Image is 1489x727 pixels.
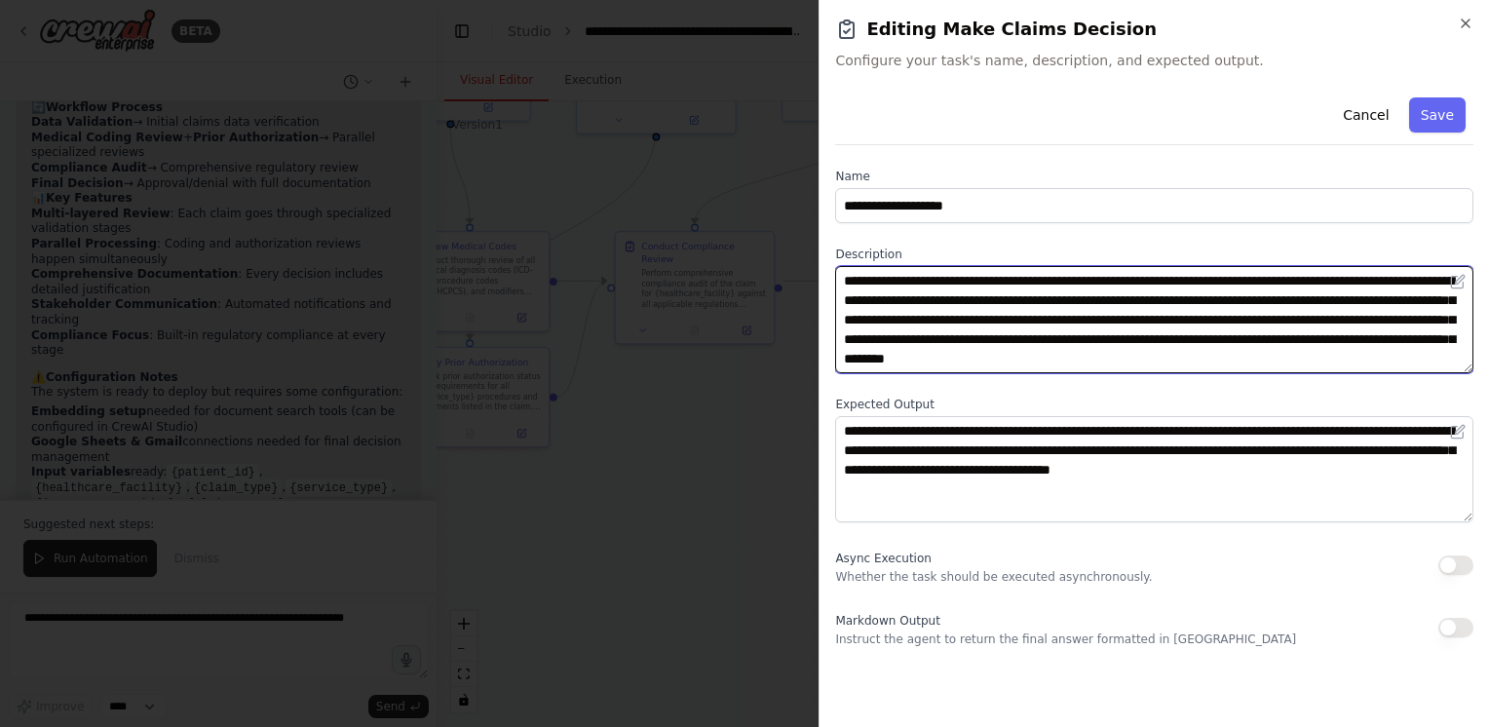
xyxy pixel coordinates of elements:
span: Configure your task's name, description, and expected output. [835,51,1473,70]
button: Save [1409,97,1466,133]
label: Expected Output [835,397,1473,412]
label: Name [835,169,1473,184]
p: Whether the task should be executed asynchronously. [835,569,1152,585]
h2: Editing Make Claims Decision [835,16,1473,43]
label: Description [835,247,1473,262]
span: Markdown Output [835,614,939,628]
button: Open in editor [1446,420,1470,443]
button: Open in editor [1446,270,1470,293]
p: Instruct the agent to return the final answer formatted in [GEOGRAPHIC_DATA] [835,631,1296,647]
span: Async Execution [835,552,931,565]
button: Cancel [1331,97,1400,133]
